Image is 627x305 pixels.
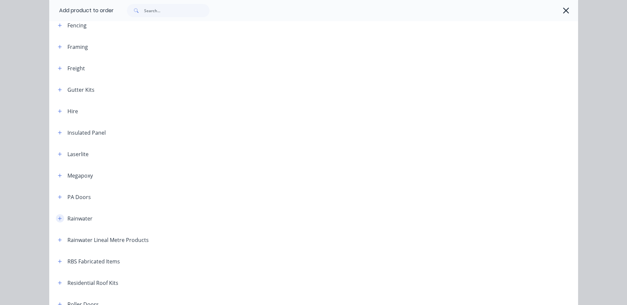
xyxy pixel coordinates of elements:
div: Megapoxy [67,172,93,180]
div: Freight [67,64,85,72]
div: Rainwater Lineal Metre Products [67,236,149,244]
div: Rainwater [67,215,93,222]
div: Fencing [67,21,87,29]
div: RBS Fabricated Items [67,257,120,265]
div: Insulated Panel [67,129,106,137]
input: Search... [144,4,210,17]
div: Framing [67,43,88,51]
div: PA Doors [67,193,91,201]
div: Gutter Kits [67,86,95,94]
div: Residential Roof Kits [67,279,118,287]
div: Laserlite [67,150,89,158]
div: Hire [67,107,78,115]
